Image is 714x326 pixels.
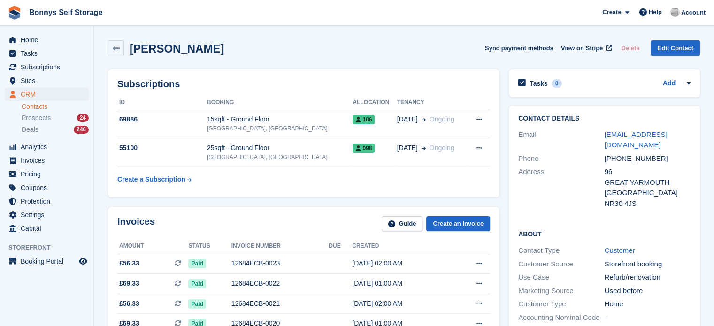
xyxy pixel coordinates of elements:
div: 24 [77,114,89,122]
div: 12684ECB-0023 [231,258,329,268]
div: 12684ECB-0022 [231,279,329,288]
div: Contact Type [518,245,605,256]
div: 12684ECB-0021 [231,299,329,309]
a: menu [5,167,89,181]
button: Sync payment methods [485,40,553,56]
div: NR30 4JS [605,198,691,209]
a: Customer [605,246,635,254]
th: Booking [207,95,353,110]
a: Bonnys Self Storage [25,5,106,20]
a: Edit Contact [651,40,700,56]
div: Customer Type [518,299,605,310]
th: Invoice number [231,239,329,254]
a: Create an Invoice [426,216,490,232]
div: 55100 [117,143,207,153]
span: View on Stripe [561,44,603,53]
div: [DATE] 02:00 AM [352,258,451,268]
span: [DATE] [397,114,418,124]
h2: Invoices [117,216,155,232]
div: Used before [605,286,691,296]
div: [GEOGRAPHIC_DATA] [605,188,691,198]
span: Sites [21,74,77,87]
div: Customer Source [518,259,605,270]
div: Create a Subscription [117,174,185,184]
div: Accounting Nominal Code [518,312,605,323]
span: Ongoing [430,144,454,152]
span: CRM [21,88,77,101]
span: [DATE] [397,143,418,153]
th: Amount [117,239,188,254]
div: Refurb/renovation [605,272,691,283]
a: Preview store [77,256,89,267]
img: stora-icon-8386f47178a22dfd0bd8f6a31ec36ba5ce8667c1dd55bd0f319d3a0aa187defe.svg [8,6,22,20]
span: Create [602,8,621,17]
span: Analytics [21,140,77,153]
div: 0 [552,79,562,88]
a: menu [5,61,89,74]
span: Deals [22,125,38,134]
h2: Subscriptions [117,79,490,90]
span: Subscriptions [21,61,77,74]
span: £69.33 [119,279,139,288]
div: 25sqft - Ground Floor [207,143,353,153]
a: Add [663,78,676,89]
a: menu [5,195,89,208]
div: 15sqft - Ground Floor [207,114,353,124]
span: Capital [21,222,77,235]
a: [EMAIL_ADDRESS][DOMAIN_NAME] [605,130,668,149]
a: menu [5,222,89,235]
span: £56.33 [119,299,139,309]
span: Protection [21,195,77,208]
div: Home [605,299,691,310]
img: James Bonny [670,8,680,17]
span: 098 [353,144,375,153]
span: Paid [188,259,206,268]
div: [PHONE_NUMBER] [605,153,691,164]
a: Create a Subscription [117,171,192,188]
a: Contacts [22,102,89,111]
span: Invoices [21,154,77,167]
div: 246 [74,126,89,134]
div: 96 [605,167,691,177]
div: [DATE] 01:00 AM [352,279,451,288]
div: - [605,312,691,323]
a: menu [5,208,89,221]
h2: [PERSON_NAME] [130,42,224,55]
span: Account [681,8,706,17]
a: menu [5,255,89,268]
a: menu [5,47,89,60]
a: View on Stripe [557,40,614,56]
h2: About [518,229,691,238]
span: Prospects [22,114,51,122]
div: 69886 [117,114,207,124]
th: Tenancy [397,95,467,110]
a: menu [5,154,89,167]
a: menu [5,140,89,153]
span: Paid [188,279,206,288]
a: Guide [382,216,423,232]
th: ID [117,95,207,110]
span: Tasks [21,47,77,60]
h2: Contact Details [518,115,691,122]
div: [GEOGRAPHIC_DATA], [GEOGRAPHIC_DATA] [207,124,353,133]
span: Pricing [21,167,77,181]
th: Due [329,239,352,254]
a: menu [5,74,89,87]
th: Created [352,239,451,254]
span: Home [21,33,77,46]
span: Help [649,8,662,17]
span: £56.33 [119,258,139,268]
div: Phone [518,153,605,164]
button: Delete [617,40,643,56]
span: Settings [21,208,77,221]
a: menu [5,88,89,101]
div: GREAT YARMOUTH [605,177,691,188]
div: [GEOGRAPHIC_DATA], [GEOGRAPHIC_DATA] [207,153,353,161]
h2: Tasks [530,79,548,88]
div: Use Case [518,272,605,283]
a: Prospects 24 [22,113,89,123]
div: [DATE] 02:00 AM [352,299,451,309]
div: Marketing Source [518,286,605,296]
span: Coupons [21,181,77,194]
span: Storefront [8,243,93,252]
